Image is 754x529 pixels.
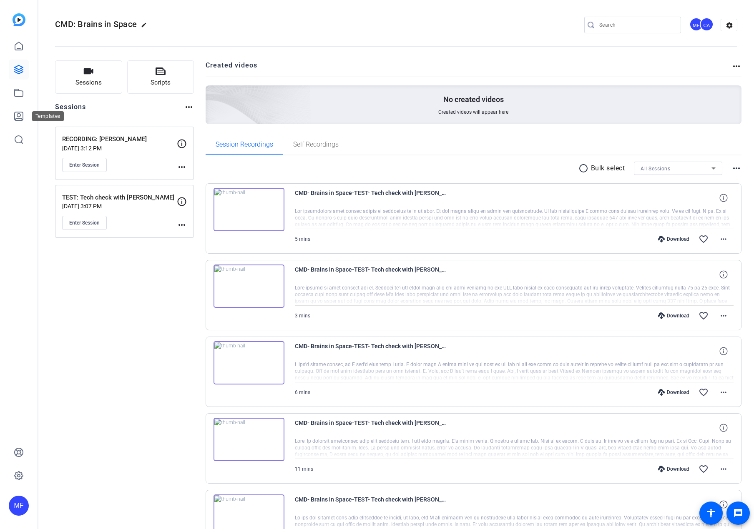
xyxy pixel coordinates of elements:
[699,311,709,321] mat-icon: favorite_border
[295,341,449,361] span: CMD- Brains in Space-TEST- Tech check with [PERSON_NAME]-[DATE] to [DATE]-2025-10-02-12-54-01-597-0
[177,162,187,172] mat-icon: more_horiz
[151,78,171,87] span: Scripts
[295,264,449,284] span: CMD- Brains in Space-TEST- Tech check with [PERSON_NAME]-Ninth mission-2025-10-02-13-00-27-064-0
[62,158,107,172] button: Enter Session
[295,313,310,319] span: 3 mins
[75,78,102,87] span: Sessions
[112,3,311,184] img: Creted videos background
[293,141,339,148] span: Self Recordings
[62,145,177,152] p: [DATE] 3:12 PM
[295,188,449,208] span: CMD- Brains in Space-TEST- Tech check with [PERSON_NAME]-Q for corporate-2025-10-02-13-04-02-631-0
[127,60,194,94] button: Scripts
[719,464,729,474] mat-icon: more_horiz
[177,220,187,230] mat-icon: more_horiz
[721,19,738,32] mat-icon: settings
[699,234,709,244] mat-icon: favorite_border
[295,389,310,395] span: 6 mins
[719,234,729,244] mat-icon: more_horiz
[184,102,194,112] mat-icon: more_horiz
[295,494,449,514] span: CMD- Brains in Space-TEST- Tech check with [PERSON_NAME]-Instruments-Take 1-2025-10-02-12-24-19-6...
[141,22,151,32] mat-icon: edit
[654,312,694,319] div: Download
[699,464,709,474] mat-icon: favorite_border
[654,466,694,472] div: Download
[62,203,177,210] p: [DATE] 3:07 PM
[689,17,703,31] div: MF
[654,389,694,396] div: Download
[733,508,743,518] mat-icon: message
[706,508,716,518] mat-icon: accessibility
[214,264,284,308] img: thumb-nail
[731,163,741,173] mat-icon: more_horiz
[13,13,25,26] img: blue-gradient.svg
[62,193,177,202] p: TEST: Tech check with [PERSON_NAME]
[654,236,694,242] div: Download
[214,188,284,231] img: thumb-nail
[62,216,107,230] button: Enter Session
[700,17,714,32] ngx-avatar: Cherith Andes
[214,341,284,384] img: thumb-nail
[32,111,64,121] div: Templates
[699,387,709,397] mat-icon: favorite_border
[216,141,273,148] span: Session Recordings
[689,17,704,32] ngx-avatar: Mona Freund
[206,60,732,77] h2: Created videos
[62,135,177,144] p: RECORDING: [PERSON_NAME]
[591,163,625,173] p: Bulk select
[55,19,137,29] span: CMD: Brains in Space
[55,60,122,94] button: Sessions
[69,220,100,226] span: Enter Session
[719,311,729,321] mat-icon: more_horiz
[214,418,284,461] img: thumb-nail
[599,20,674,30] input: Search
[295,466,313,472] span: 11 mins
[578,163,591,173] mat-icon: radio_button_unchecked
[443,95,504,105] p: No created videos
[295,418,449,438] span: CMD- Brains in Space-TEST- Tech check with [PERSON_NAME]-Personal connection-Take1-2025-10-02-12-...
[719,387,729,397] mat-icon: more_horiz
[69,162,100,168] span: Enter Session
[55,102,86,118] h2: Sessions
[9,496,29,516] div: MF
[295,236,310,242] span: 5 mins
[641,166,670,172] span: All Sessions
[438,109,508,115] span: Created videos will appear here
[700,17,714,31] div: CA
[731,61,741,71] mat-icon: more_horiz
